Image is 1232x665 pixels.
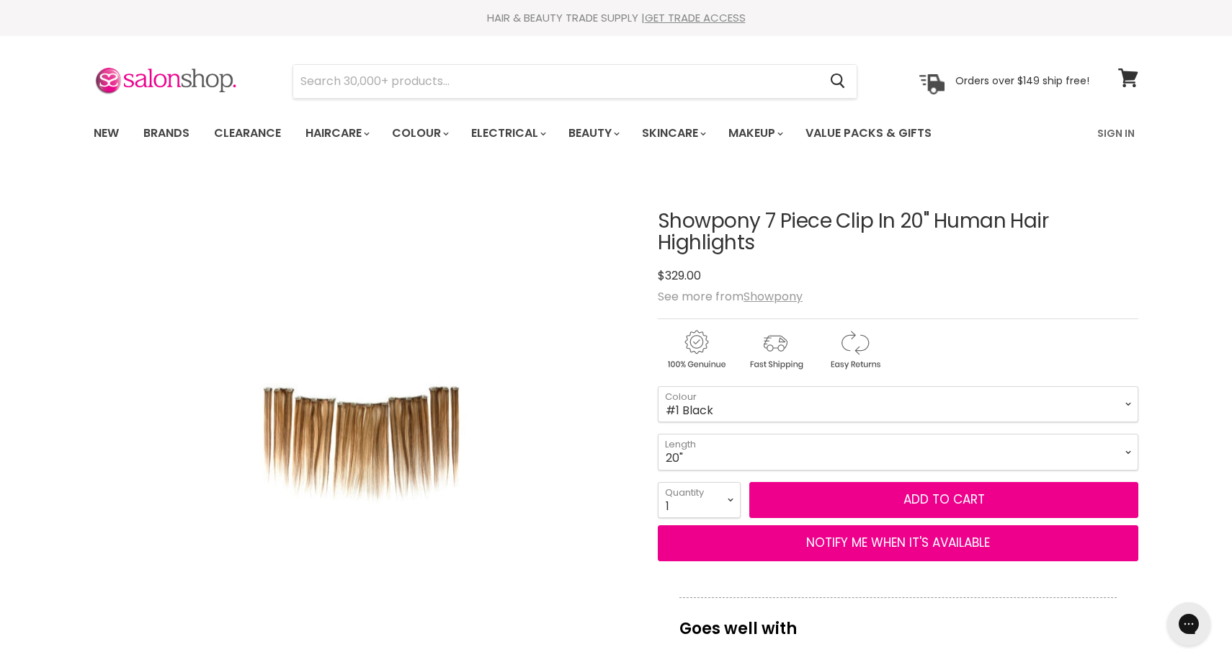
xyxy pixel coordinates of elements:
[76,112,1156,154] nav: Main
[658,210,1138,255] h1: Showpony 7 Piece Clip In 20" Human Hair Highlights
[293,65,818,98] input: Search
[658,482,741,518] select: Quantity
[658,288,803,305] span: See more from
[679,597,1117,645] p: Goes well with
[744,288,803,305] a: Showpony
[749,482,1138,518] button: Add to cart
[83,112,1016,154] ul: Main menu
[718,118,792,148] a: Makeup
[203,118,292,148] a: Clearance
[558,118,628,148] a: Beauty
[645,10,746,25] a: GET TRADE ACCESS
[83,118,130,148] a: New
[903,491,985,508] span: Add to cart
[658,525,1138,561] button: NOTIFY ME WHEN IT'S AVAILABLE
[133,118,200,148] a: Brands
[1089,118,1143,148] a: Sign In
[795,118,942,148] a: Value Packs & Gifts
[293,64,857,99] form: Product
[955,74,1089,87] p: Orders over $149 ship free!
[818,65,857,98] button: Search
[816,328,893,372] img: returns.gif
[76,11,1156,25] div: HAIR & BEAUTY TRADE SUPPLY |
[460,118,555,148] a: Electrical
[631,118,715,148] a: Skincare
[295,118,378,148] a: Haircare
[658,328,734,372] img: genuine.gif
[737,328,813,372] img: shipping.gif
[236,253,488,633] img: Showpony 7 Piece Clip In 20" Human Hair Highlights
[381,118,457,148] a: Colour
[658,267,701,284] span: $329.00
[1160,597,1218,651] iframe: Gorgias live chat messenger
